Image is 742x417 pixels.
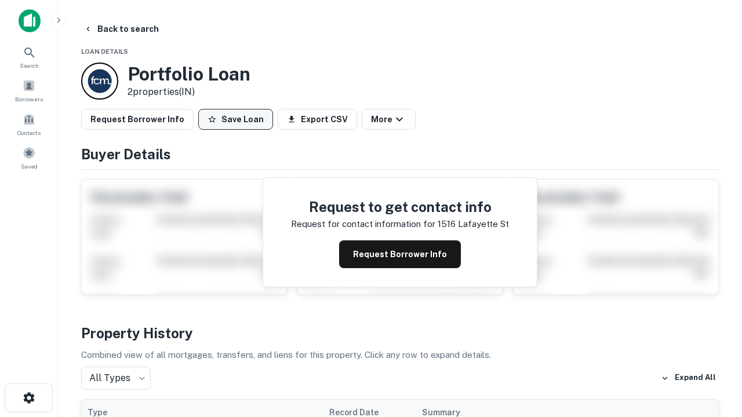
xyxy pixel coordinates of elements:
span: Contacts [17,128,41,137]
h3: Portfolio Loan [128,63,250,85]
a: Borrowers [3,75,54,106]
h4: Request to get contact info [291,196,509,217]
button: Save Loan [198,109,273,130]
p: Combined view of all mortgages, transfers, and liens for this property. Click any row to expand d... [81,348,719,362]
div: All Types [81,367,151,390]
p: 1516 lafayette st [438,217,509,231]
img: capitalize-icon.png [19,9,41,32]
p: 2 properties (IN) [128,85,250,99]
button: More [362,109,416,130]
button: Request Borrower Info [81,109,194,130]
a: Contacts [3,108,54,140]
a: Saved [3,142,54,173]
iframe: Chat Widget [684,324,742,380]
span: Search [20,61,39,70]
button: Back to search [79,19,163,39]
span: Borrowers [15,94,43,104]
a: Search [3,41,54,72]
h4: Buyer Details [81,144,719,164]
span: Saved [21,162,38,171]
span: Loan Details [81,48,128,55]
button: Export CSV [278,109,357,130]
button: Expand All [658,370,719,387]
h4: Property History [81,323,719,343]
p: Request for contact information for [291,217,435,231]
button: Request Borrower Info [339,240,461,268]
